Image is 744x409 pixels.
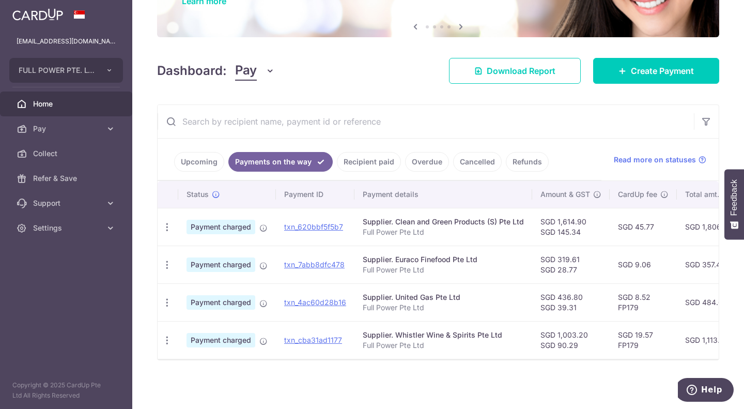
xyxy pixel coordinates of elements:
[532,208,610,246] td: SGD 1,614.90 SGD 145.34
[33,198,101,208] span: Support
[235,61,257,81] span: Pay
[228,152,333,172] a: Payments on the way
[187,257,255,272] span: Payment charged
[19,65,95,75] span: FULL POWER PTE. LTD.
[276,181,354,208] th: Payment ID
[363,292,524,302] div: Supplier. United Gas Pte Ltd
[405,152,449,172] a: Overdue
[187,220,255,234] span: Payment charged
[593,58,719,84] a: Create Payment
[9,58,123,83] button: FULL POWER PTE. LTD.
[532,283,610,321] td: SGD 436.80 SGD 39.31
[33,148,101,159] span: Collect
[157,62,227,80] h4: Dashboard:
[540,189,590,200] span: Amount & GST
[610,321,677,359] td: SGD 19.57 FP179
[363,254,524,265] div: Supplier. Euraco Finefood Pte Ltd
[363,227,524,237] p: Full Power Pte Ltd
[235,61,275,81] button: Pay
[158,105,694,138] input: Search by recipient name, payment id or reference
[284,336,342,344] a: txn_cba31ad1177
[618,189,657,200] span: CardUp fee
[354,181,532,208] th: Payment details
[187,295,255,310] span: Payment charged
[33,99,101,109] span: Home
[730,179,739,216] span: Feedback
[363,217,524,227] div: Supplier. Clean and Green Products (S) Pte Ltd
[610,283,677,321] td: SGD 8.52 FP179
[610,246,677,283] td: SGD 9.06
[363,302,524,313] p: Full Power Pte Ltd
[614,155,696,165] span: Read more on statuses
[532,321,610,359] td: SGD 1,003.20 SGD 90.29
[174,152,224,172] a: Upcoming
[453,152,502,172] a: Cancelled
[187,333,255,347] span: Payment charged
[449,58,581,84] a: Download Report
[487,65,555,77] span: Download Report
[187,189,209,200] span: Status
[363,340,524,351] p: Full Power Pte Ltd
[284,222,343,231] a: txn_620bbf5f5b7
[33,173,101,184] span: Refer & Save
[677,321,739,359] td: SGD 1,113.06
[33,223,101,233] span: Settings
[685,189,719,200] span: Total amt.
[284,298,346,307] a: txn_4ac60d28b16
[677,208,739,246] td: SGD 1,806.01
[337,152,401,172] a: Recipient paid
[12,8,63,21] img: CardUp
[677,246,739,283] td: SGD 357.44
[363,330,524,340] div: Supplier. Whistler Wine & Spirits Pte Ltd
[284,260,345,269] a: txn_7abb8dfc478
[33,124,101,134] span: Pay
[631,65,694,77] span: Create Payment
[677,283,739,321] td: SGD 484.63
[614,155,706,165] a: Read more on statuses
[610,208,677,246] td: SGD 45.77
[17,36,116,47] p: [EMAIL_ADDRESS][DOMAIN_NAME]
[532,246,610,283] td: SGD 319.61 SGD 28.77
[506,152,549,172] a: Refunds
[678,378,734,404] iframe: Opens a widget where you can find more information
[363,265,524,275] p: Full Power Pte Ltd
[724,169,744,239] button: Feedback - Show survey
